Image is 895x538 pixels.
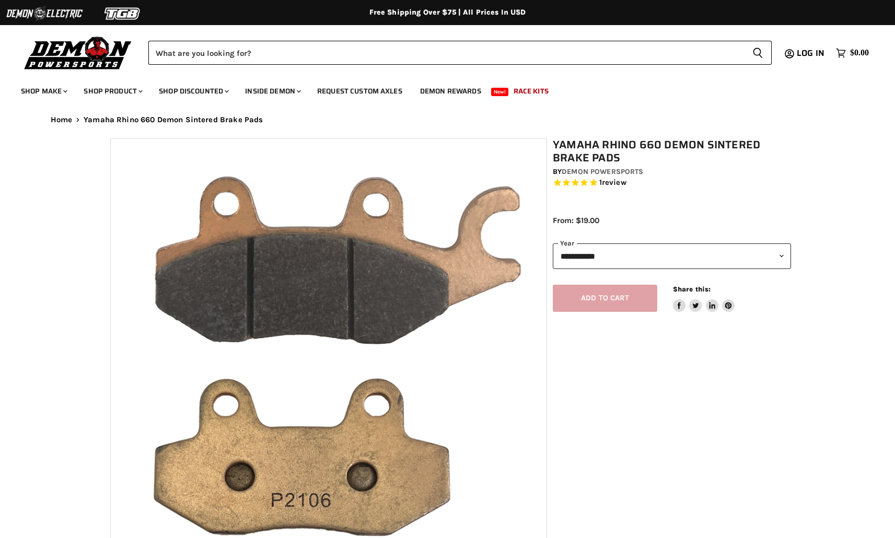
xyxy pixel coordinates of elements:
[553,243,791,269] select: year
[744,41,772,65] button: Search
[151,80,235,102] a: Shop Discounted
[673,285,735,312] aside: Share this:
[237,80,307,102] a: Inside Demon
[13,76,866,102] ul: Main menu
[5,4,84,24] img: Demon Electric Logo 2
[850,48,869,58] span: $0.00
[553,166,791,178] div: by
[553,178,791,189] span: Rated 5.0 out of 5 stars 1 reviews
[309,80,410,102] a: Request Custom Axles
[491,88,509,96] span: New!
[602,178,626,188] span: review
[30,8,866,17] div: Free Shipping Over $75 | All Prices In USD
[51,115,73,124] a: Home
[148,41,744,65] input: Search
[797,46,824,60] span: Log in
[148,41,772,65] form: Product
[84,4,162,24] img: TGB Logo 2
[84,115,263,124] span: Yamaha Rhino 660 Demon Sintered Brake Pads
[673,285,711,293] span: Share this:
[792,49,831,58] a: Log in
[21,34,135,71] img: Demon Powersports
[831,45,874,61] a: $0.00
[30,115,866,124] nav: Breadcrumbs
[599,178,626,188] span: 1 reviews
[412,80,489,102] a: Demon Rewards
[506,80,556,102] a: Race Kits
[562,167,643,176] a: Demon Powersports
[553,216,599,225] span: From: $19.00
[76,80,149,102] a: Shop Product
[13,80,74,102] a: Shop Make
[553,138,791,165] h1: Yamaha Rhino 660 Demon Sintered Brake Pads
